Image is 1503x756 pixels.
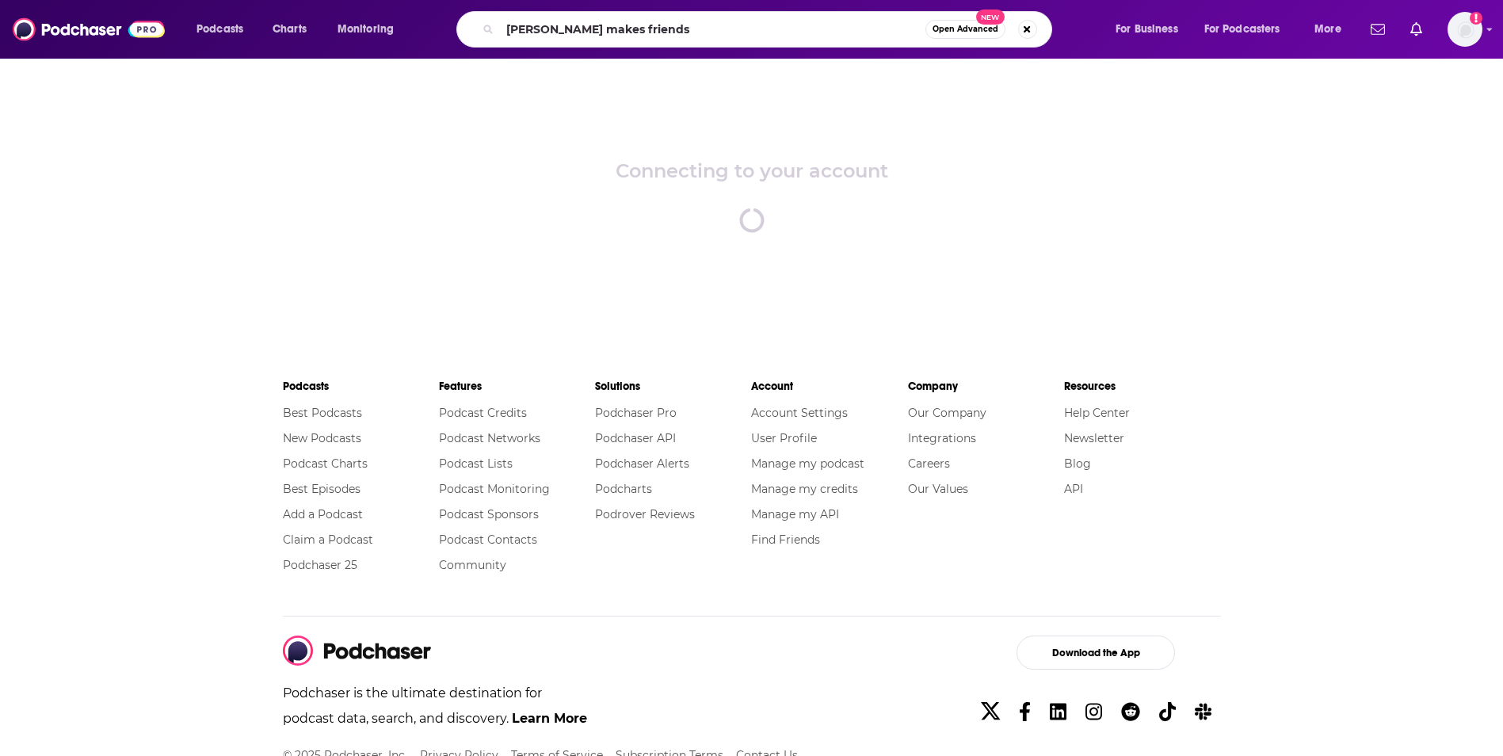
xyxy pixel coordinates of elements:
button: open menu [1104,17,1198,42]
a: Reddit [1115,694,1146,730]
li: Podcasts [283,372,439,400]
a: Manage my API [751,507,839,521]
a: Learn More [512,711,587,726]
a: TikTok [1153,694,1182,730]
li: Company [908,372,1064,400]
a: Slack [1188,694,1218,730]
a: Help Center [1064,406,1130,420]
a: Community [439,558,506,572]
span: Charts [273,18,307,40]
span: For Podcasters [1204,18,1280,40]
a: Podcast Contacts [439,533,537,547]
span: Podcasts [196,18,243,40]
a: API [1064,482,1083,496]
button: Open AdvancedNew [925,20,1005,39]
input: Search podcasts, credits, & more... [500,17,925,42]
a: User Profile [751,431,817,445]
svg: Add a profile image [1470,12,1482,25]
a: Newsletter [1064,431,1124,445]
a: Podcast Lists [439,456,513,471]
a: Claim a Podcast [283,533,373,547]
a: Charts [262,17,316,42]
a: Blog [1064,456,1091,471]
p: Podchaser is the ultimate destination for podcast data, search, and discovery. [283,681,589,744]
li: Resources [1064,372,1220,400]
button: open menu [185,17,264,42]
span: New [976,10,1005,25]
a: Instagram [1079,694,1108,730]
a: Download the App [971,636,1221,670]
a: Show notifications dropdown [1364,16,1391,43]
a: Account Settings [751,406,848,420]
img: Podchaser - Follow, Share and Rate Podcasts [283,636,432,666]
a: Show notifications dropdown [1404,16,1429,43]
a: Podrover Reviews [595,507,695,521]
a: Podchaser Pro [595,406,677,420]
img: Podchaser - Follow, Share and Rate Podcasts [13,14,165,44]
a: Our Company [908,406,986,420]
a: Podcharts [595,482,652,496]
a: New Podcasts [283,431,361,445]
a: Facebook [1013,694,1037,730]
li: Account [751,372,907,400]
button: open menu [1303,17,1361,42]
a: Podcast Networks [439,431,540,445]
a: Careers [908,456,950,471]
a: Podchaser 25 [283,558,357,572]
span: Open Advanced [933,25,998,33]
a: Best Podcasts [283,406,362,420]
a: Podcast Credits [439,406,527,420]
a: Podcast Charts [283,456,368,471]
li: Solutions [595,372,751,400]
a: Podcast Sponsors [439,507,539,521]
img: User Profile [1448,12,1482,47]
a: Linkedin [1043,694,1073,730]
button: open menu [1194,17,1303,42]
a: Add a Podcast [283,507,363,521]
span: Monitoring [338,18,394,40]
a: Our Values [908,482,968,496]
button: Download the App [1017,636,1175,670]
div: Search podcasts, credits, & more... [471,11,1067,48]
a: Manage my podcast [751,456,864,471]
a: Podchaser API [595,431,676,445]
a: Podchaser Alerts [595,456,689,471]
div: Connecting to your account [616,159,888,182]
button: Show profile menu [1448,12,1482,47]
li: Features [439,372,595,400]
a: X/Twitter [975,694,1006,730]
span: More [1314,18,1341,40]
a: Find Friends [751,533,820,547]
a: Manage my credits [751,482,858,496]
a: Integrations [908,431,976,445]
span: Logged in as dbartlett [1448,12,1482,47]
a: Best Episodes [283,482,360,496]
a: Podcast Monitoring [439,482,550,496]
span: For Business [1116,18,1178,40]
button: open menu [326,17,414,42]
